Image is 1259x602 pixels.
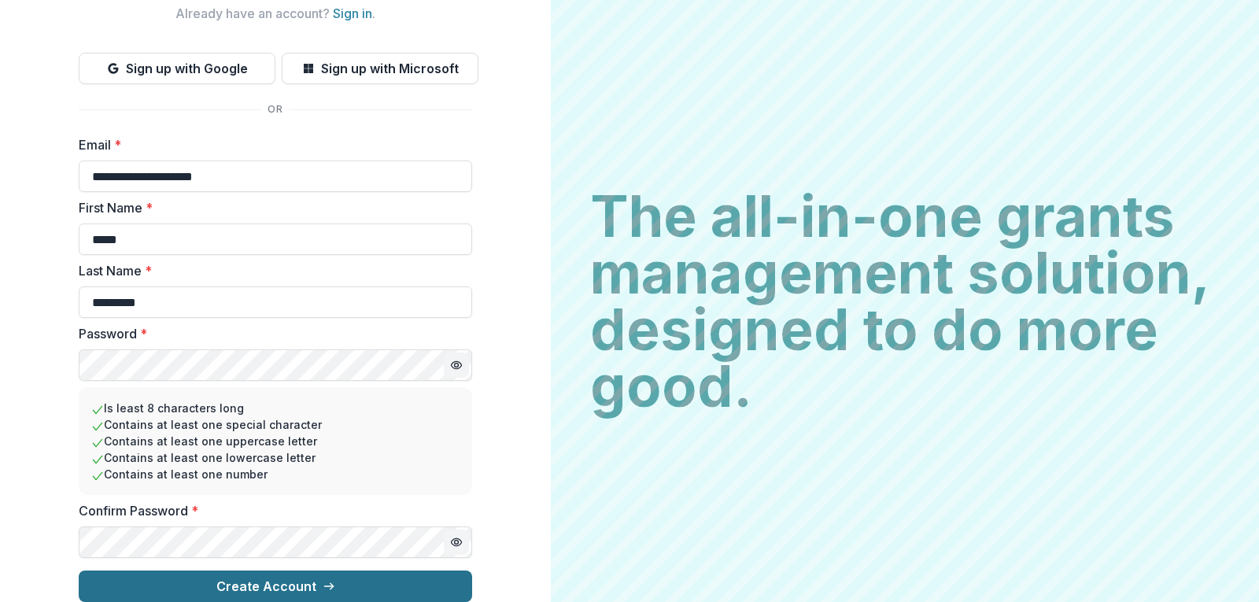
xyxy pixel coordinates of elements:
button: Sign up with Google [79,53,275,84]
li: Is least 8 characters long [91,400,460,416]
li: Contains at least one lowercase letter [91,449,460,466]
li: Contains at least one special character [91,416,460,433]
button: Sign up with Microsoft [282,53,478,84]
button: Create Account [79,571,472,602]
li: Contains at least one uppercase letter [91,433,460,449]
label: Confirm Password [79,501,463,520]
h2: Already have an account? . [79,6,472,21]
button: Toggle password visibility [444,353,469,378]
button: Toggle password visibility [444,530,469,555]
label: Last Name [79,261,463,280]
label: Password [79,324,463,343]
label: Email [79,135,463,154]
label: First Name [79,198,463,217]
a: Sign in [333,6,372,21]
li: Contains at least one number [91,466,460,482]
